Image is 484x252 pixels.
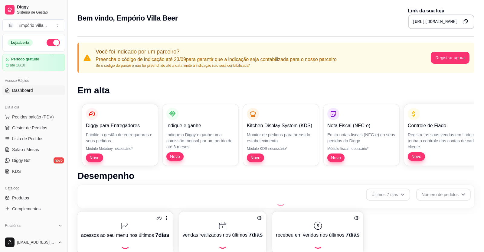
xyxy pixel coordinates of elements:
pre: [URL][DOMAIN_NAME] [412,19,458,25]
span: Diggy [17,5,63,10]
button: Diggy para EntregadoresFacilite a gestão de entregadores e seus pedidos.Módulo Motoboy necessário... [82,104,158,166]
span: Relatórios de vendas [12,232,52,238]
span: Novo [409,153,424,160]
a: Gestor de Pedidos [2,123,65,133]
button: Pedidos balcão (PDV) [2,112,65,122]
p: Módulo KDS necessário* [247,146,315,151]
button: Alterar Status [47,39,60,46]
p: Indique o Diggy e ganhe uma comissão mensal por um perído de até 3 meses [166,132,235,150]
a: DiggySistema de Gestão [2,2,65,17]
a: Diggy Botnovo [2,156,65,165]
button: Indique e ganheIndique o Diggy e ganhe uma comissão mensal por um perído de até 3 mesesNovo [163,104,238,166]
span: Diggy Bot [12,157,31,163]
span: Gestor de Pedidos [12,125,47,131]
button: Registrar agora [431,52,470,64]
div: Dia a dia [2,102,65,112]
span: Salão / Mesas [12,147,39,153]
div: Empório Villa ... [18,22,47,28]
p: vendas realizadas nos últimos [183,231,263,239]
div: Acesso Rápido [2,76,65,86]
span: Novo [168,153,182,160]
p: Emita notas fiscais (NFC-e) do seus pedidos do Diggy [327,132,396,144]
p: Kitchen Display System (KDS) [247,122,315,129]
span: Relatórios [5,223,21,228]
h1: Em alta [77,85,474,96]
p: Preencha o código de indicação até 23/09 para garantir que a indicação seja contabilizada para o ... [96,56,337,63]
p: Monitor de pedidos para áreas do estabelecimento [247,132,315,144]
a: Salão / Mesas [2,145,65,154]
span: E [8,22,14,28]
span: Lista de Pedidos [12,136,44,142]
div: Loading [276,196,286,206]
p: Se o código do parceiro não for preenchido até a data limite a indicação não será contabilizada* [96,63,337,68]
span: 7 dias [249,232,263,238]
a: Relatórios de vendas [2,231,65,240]
a: Dashboard [2,86,65,95]
span: Novo [87,155,102,161]
button: Kitchen Display System (KDS)Monitor de pedidos para áreas do estabelecimentoMódulo KDS necessário... [243,104,319,166]
button: Últimos 7 dias [366,189,410,201]
a: Período gratuitoaté 16/10 [2,54,65,71]
p: Módulo Motoboy necessário* [86,146,154,151]
p: Facilite a gestão de entregadores e seus pedidos. [86,132,154,144]
span: Pedidos balcão (PDV) [12,114,54,120]
button: Nota Fiscal (NFC-e)Emita notas fiscais (NFC-e) do seus pedidos do DiggyMódulo fiscal necessário*Novo [324,104,399,166]
div: Loja aberta [8,39,33,46]
div: Catálogo [2,183,65,193]
article: Período gratuito [11,57,39,62]
p: acessos ao seu menu nos últimos [81,231,169,239]
h1: Desempenho [77,170,474,181]
p: Indique e ganhe [166,122,235,129]
span: [EMAIL_ADDRESS][DOMAIN_NAME] [17,240,55,245]
a: Produtos [2,193,65,203]
h2: Bem vindo, Empório Villa Beer [77,13,178,23]
p: Você foi indicado por um parceiro? [96,47,337,56]
div: Loading [313,239,323,249]
a: Lista de Pedidos [2,134,65,144]
p: Controle de Fiado [408,122,476,129]
button: Controle de FiadoRegistre as suas vendas em fiado e tenha o controle das contas de cada clienteNovo [404,104,480,166]
span: Novo [248,155,263,161]
span: Produtos [12,195,29,201]
p: Diggy para Entregadores [86,122,154,129]
span: Dashboard [12,87,33,93]
article: até 16/10 [10,63,25,68]
span: Novo [329,155,343,161]
p: Nota Fiscal (NFC-e) [327,122,396,129]
p: recebeu em vendas nos últimos [276,231,359,239]
span: 7 dias [346,232,360,238]
a: Complementos [2,204,65,214]
div: Loading [120,239,130,249]
button: Número de pedidos [416,189,471,201]
button: Select a team [2,19,65,31]
span: Sistema de Gestão [17,10,63,15]
button: Copy to clipboard [460,17,470,27]
a: KDS [2,166,65,176]
div: Loading [218,239,227,249]
span: Complementos [12,206,41,212]
p: Registre as suas vendas em fiado e tenha o controle das contas de cada cliente [408,132,476,150]
button: [EMAIL_ADDRESS][DOMAIN_NAME] [2,235,65,250]
p: Módulo fiscal necessário* [327,146,396,151]
p: Link da sua loja [408,7,474,15]
span: 7 dias [155,232,169,238]
span: KDS [12,168,21,174]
